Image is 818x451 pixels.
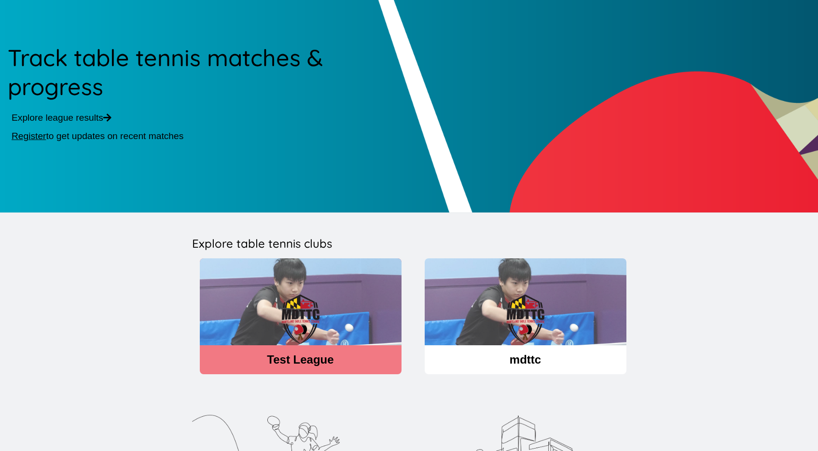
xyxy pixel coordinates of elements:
[192,236,626,251] h3: Explore table tennis clubs
[200,353,402,366] header: Test League
[8,39,417,105] h2: Track table tennis matches & progress
[425,353,626,366] header: mdttc
[200,258,402,380] img: Maryland Table Tennis Center
[417,258,626,374] a: Maryland Table Tennis Centermdttc
[192,258,402,374] a: Maryland Table Tennis CenterTest League
[12,131,46,141] a: Register
[425,258,626,380] img: Maryland Table Tennis Center
[12,113,413,123] p: Explore league results
[12,131,413,141] p: to get updates on recent matches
